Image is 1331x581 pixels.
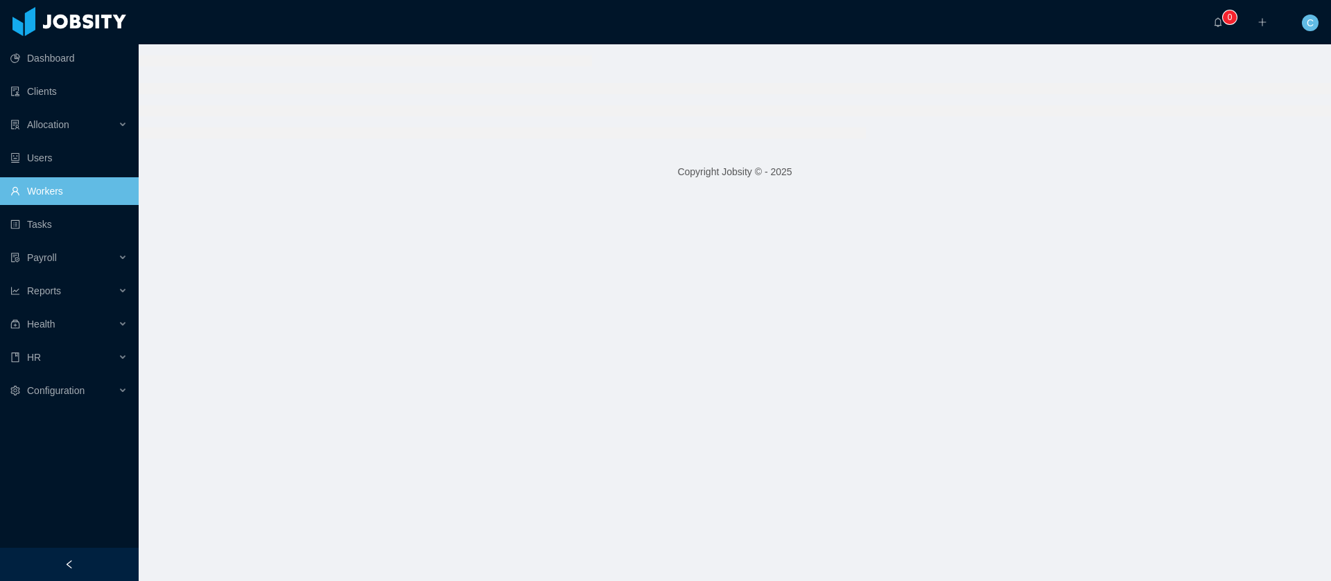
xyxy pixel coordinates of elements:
[10,44,128,72] a: icon: pie-chartDashboard
[10,386,20,395] i: icon: setting
[1307,15,1314,31] span: C
[10,319,20,329] i: icon: medicine-box
[10,253,20,262] i: icon: file-protect
[139,148,1331,196] footer: Copyright Jobsity © - 2025
[10,352,20,362] i: icon: book
[10,211,128,238] a: icon: profileTasks
[10,144,128,172] a: icon: robotUsers
[10,286,20,296] i: icon: line-chart
[27,119,69,130] span: Allocation
[27,319,55,330] span: Health
[10,78,128,105] a: icon: auditClients
[27,385,85,396] span: Configuration
[10,120,20,129] i: icon: solution
[1213,17,1223,27] i: icon: bell
[1258,17,1267,27] i: icon: plus
[27,252,57,263] span: Payroll
[27,285,61,296] span: Reports
[1223,10,1237,24] sup: 0
[27,352,41,363] span: HR
[10,177,128,205] a: icon: userWorkers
